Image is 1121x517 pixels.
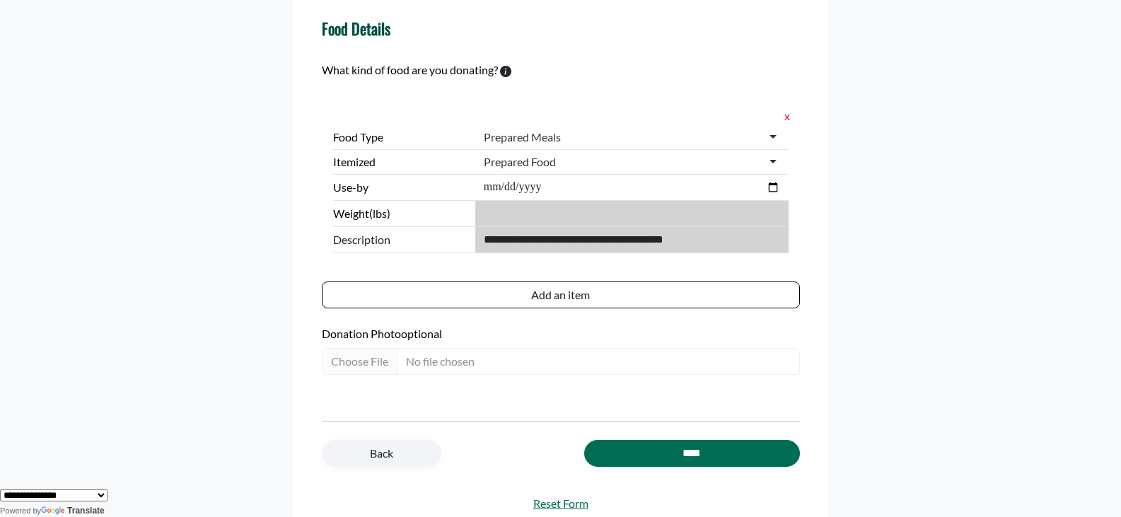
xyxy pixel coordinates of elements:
[369,207,390,220] span: (lbs)
[484,155,556,169] div: Prepared Food
[484,130,561,144] div: Prepared Meals
[322,281,800,308] button: Add an item
[780,107,789,125] button: x
[500,66,511,77] svg: To calculate environmental impacts, we follow the Food Loss + Waste Protocol
[333,179,470,196] label: Use-by
[322,325,800,342] label: Donation Photo
[401,327,442,340] span: optional
[333,231,470,248] span: Description
[322,440,441,467] a: Back
[333,129,470,146] label: Food Type
[333,153,470,170] label: Itemized
[322,62,498,79] label: What kind of food are you donating?
[322,19,390,37] h4: Food Details
[41,506,105,516] a: Translate
[333,205,470,222] label: Weight
[41,506,67,516] img: Google Translate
